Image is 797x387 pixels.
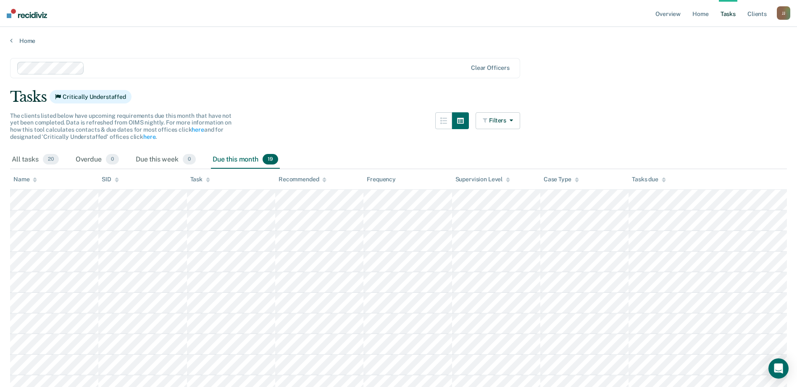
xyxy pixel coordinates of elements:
span: 0 [106,154,119,165]
div: Frequency [367,176,396,183]
span: The clients listed below have upcoming requirements due this month that have not yet been complet... [10,112,231,140]
a: Home [10,37,787,45]
a: here [143,133,155,140]
div: Clear officers [471,64,510,72]
div: Case Type [544,176,579,183]
img: Recidiviz [7,9,47,18]
button: JJ [777,6,790,20]
span: Critically Understaffed [50,90,132,103]
div: All tasks20 [10,151,60,169]
div: Name [13,176,37,183]
a: here [192,126,204,133]
div: Open Intercom Messenger [768,358,789,379]
div: Tasks due [632,176,666,183]
span: 19 [263,154,278,165]
div: Task [190,176,210,183]
span: 20 [43,154,59,165]
span: 0 [183,154,196,165]
div: SID [102,176,119,183]
div: Recommended [279,176,326,183]
div: Supervision Level [455,176,510,183]
div: Due this week0 [134,151,197,169]
div: J J [777,6,790,20]
div: Tasks [10,88,787,106]
div: Overdue0 [74,151,121,169]
div: Due this month19 [211,151,280,169]
button: Filters [476,112,520,129]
